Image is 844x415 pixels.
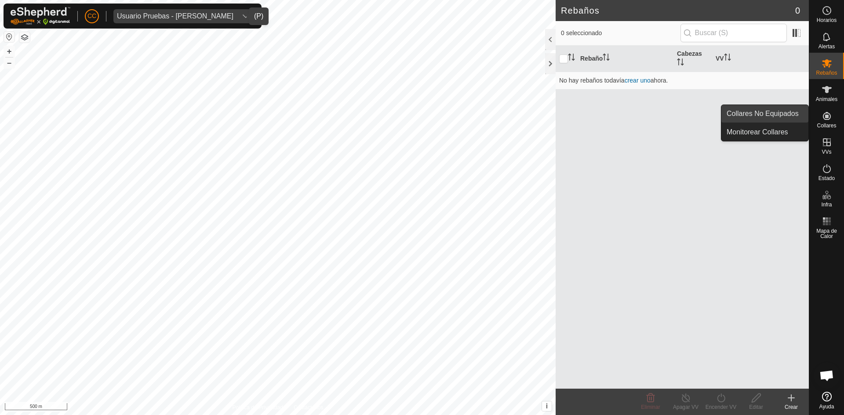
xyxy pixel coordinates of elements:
[817,123,836,128] span: Collares
[727,127,788,137] span: Monitorear Collares
[294,404,323,411] a: Contáctenos
[819,44,835,49] span: Alertas
[712,46,809,72] th: VV
[668,403,703,411] div: Apagar VV
[641,404,660,410] span: Eliminar
[233,404,283,411] a: Política de Privacidad
[4,58,15,68] button: –
[819,176,835,181] span: Estado
[19,32,30,43] button: Capas del Mapa
[795,4,800,17] span: 0
[11,7,70,25] img: Logo Gallagher
[117,13,233,20] div: Usuario Pruebas - [PERSON_NAME]
[568,55,575,62] p-sorticon: Activar para ordenar
[822,149,831,155] span: VVs
[561,29,680,38] span: 0 seleccionado
[821,202,832,207] span: Infra
[561,5,795,16] h2: Rebaños
[113,9,237,23] span: Usuario Pruebas - Gregorio Alarcia
[4,46,15,57] button: +
[237,9,255,23] div: dropdown trigger
[87,11,96,21] span: CC
[677,60,684,67] p-sorticon: Activar para ordenar
[546,402,548,410] span: i
[721,123,808,141] a: Monitorear Collares
[673,46,712,72] th: Cabezas
[724,55,731,62] p-sorticon: Activar para ordenar
[774,403,809,411] div: Crear
[721,105,808,123] a: Collares No Equipados
[603,55,610,62] p-sorticon: Activar para ordenar
[625,77,651,84] a: crear uno
[556,72,809,89] td: No hay rebaños todavía ahora.
[817,18,837,23] span: Horarios
[703,403,738,411] div: Encender VV
[819,404,834,409] span: Ayuda
[727,108,799,119] span: Collares No Equipados
[680,24,787,42] input: Buscar (S)
[577,46,673,72] th: Rebaño
[738,403,774,411] div: Editar
[814,362,840,389] div: Chat abierto
[542,401,552,411] button: i
[809,388,844,413] a: Ayuda
[4,32,15,42] button: Restablecer Mapa
[811,228,842,239] span: Mapa de Calor
[816,97,837,102] span: Animales
[816,70,837,76] span: Rebaños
